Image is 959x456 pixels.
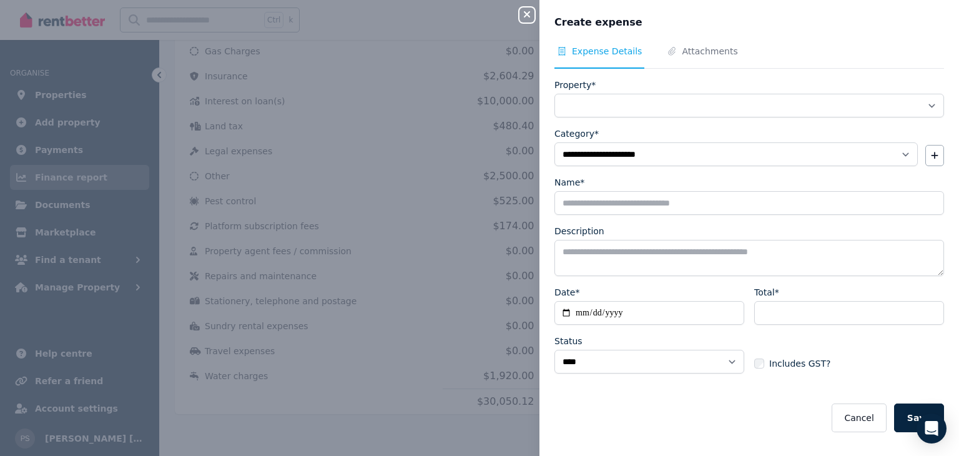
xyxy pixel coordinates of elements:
[554,127,599,140] label: Category*
[554,176,584,189] label: Name*
[554,335,583,347] label: Status
[554,225,604,237] label: Description
[554,15,642,30] span: Create expense
[554,286,579,299] label: Date*
[754,286,779,299] label: Total*
[769,357,830,370] span: Includes GST?
[572,45,642,57] span: Expense Details
[754,359,764,369] input: Includes GST?
[832,404,886,432] button: Cancel
[554,45,944,69] nav: Tabs
[917,414,947,444] div: Open Intercom Messenger
[682,45,737,57] span: Attachments
[894,404,944,432] button: Save
[554,79,596,91] label: Property*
